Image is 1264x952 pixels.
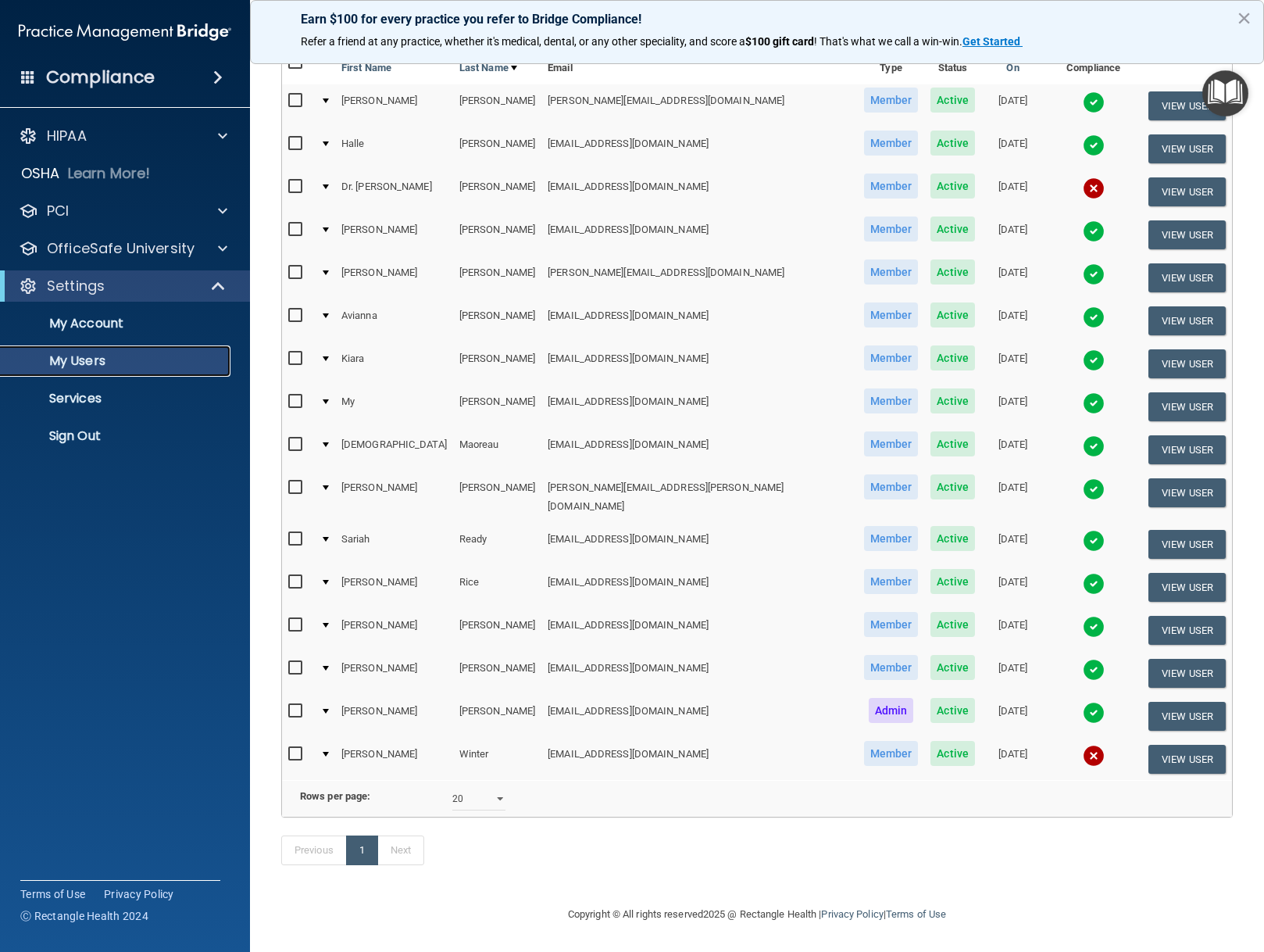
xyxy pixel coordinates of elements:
[10,391,223,406] p: Services
[864,431,919,456] span: Member
[68,164,151,183] p: Learn More!
[541,256,858,299] td: [PERSON_NAME][EMAIL_ADDRESS][DOMAIN_NAME]
[981,84,1044,127] td: [DATE]
[1083,659,1105,681] img: tick.e7d51cea.svg
[541,609,858,652] td: [EMAIL_ADDRESS][DOMAIN_NAME]
[453,428,541,471] td: Maoreau
[453,385,541,428] td: [PERSON_NAME]
[1083,530,1105,552] img: tick.e7d51cea.svg
[335,652,453,695] td: [PERSON_NAME]
[930,345,975,370] span: Active
[1148,530,1226,559] button: View User
[1083,392,1105,414] img: tick.e7d51cea.svg
[981,299,1044,342] td: [DATE]
[930,698,975,723] span: Active
[47,239,195,258] p: OfficeSafe University
[930,174,975,199] span: Active
[335,342,453,385] td: Kiara
[453,170,541,213] td: [PERSON_NAME]
[1148,349,1226,378] button: View User
[981,213,1044,256] td: [DATE]
[541,127,858,170] td: [EMAIL_ADDRESS][DOMAIN_NAME]
[453,566,541,609] td: Rice
[1148,702,1226,731] button: View User
[453,471,541,523] td: [PERSON_NAME]
[335,695,453,738] td: [PERSON_NAME]
[930,569,975,594] span: Active
[1148,263,1226,292] button: View User
[864,174,919,199] span: Member
[1148,659,1226,688] button: View User
[335,256,453,299] td: [PERSON_NAME]
[1237,5,1252,30] button: Close
[346,836,378,865] a: 1
[10,353,223,369] p: My Users
[981,523,1044,566] td: [DATE]
[981,471,1044,523] td: [DATE]
[46,66,155,88] h4: Compliance
[745,35,814,48] strong: $100 gift card
[377,836,424,865] a: Next
[21,164,60,183] p: OSHA
[541,523,858,566] td: [EMAIL_ADDRESS][DOMAIN_NAME]
[1083,349,1105,371] img: tick.e7d51cea.svg
[864,526,919,551] span: Member
[1083,134,1105,156] img: tick.e7d51cea.svg
[453,523,541,566] td: Ready
[1083,745,1105,767] img: cross.ca9f0e7f.svg
[1083,435,1105,457] img: tick.e7d51cea.svg
[335,523,453,566] td: Sariah
[541,471,858,523] td: [PERSON_NAME][EMAIL_ADDRESS][PERSON_NAME][DOMAIN_NAME]
[335,213,453,256] td: [PERSON_NAME]
[335,127,453,170] td: Halle
[981,127,1044,170] td: [DATE]
[930,259,975,285] span: Active
[453,256,541,299] td: [PERSON_NAME]
[453,652,541,695] td: [PERSON_NAME]
[1148,91,1226,120] button: View User
[541,738,858,780] td: [EMAIL_ADDRESS][DOMAIN_NAME]
[864,131,919,156] span: Member
[335,609,453,652] td: [PERSON_NAME]
[886,908,946,920] a: Terms of Use
[814,35,962,48] span: ! That's what we call a win-win.
[864,345,919,370] span: Member
[453,84,541,127] td: [PERSON_NAME]
[10,428,223,444] p: Sign Out
[821,908,883,920] a: Privacy Policy
[541,342,858,385] td: [EMAIL_ADDRESS][DOMAIN_NAME]
[47,277,105,295] p: Settings
[930,131,975,156] span: Active
[20,908,148,924] span: Ⓒ Rectangle Health 2024
[864,612,919,637] span: Member
[930,431,975,456] span: Active
[930,612,975,637] span: Active
[864,569,919,594] span: Member
[864,388,919,413] span: Member
[335,170,453,213] td: Dr. [PERSON_NAME]
[864,259,919,285] span: Member
[453,609,541,652] td: [PERSON_NAME]
[1148,573,1226,602] button: View User
[981,609,1044,652] td: [DATE]
[981,652,1044,695] td: [DATE]
[453,213,541,256] td: [PERSON_NAME]
[335,385,453,428] td: My
[1083,91,1105,113] img: tick.e7d51cea.svg
[541,213,858,256] td: [EMAIL_ADDRESS][DOMAIN_NAME]
[981,738,1044,780] td: [DATE]
[335,84,453,127] td: [PERSON_NAME]
[541,652,858,695] td: [EMAIL_ADDRESS][DOMAIN_NAME]
[930,655,975,680] span: Active
[10,316,223,331] p: My Account
[335,738,453,780] td: [PERSON_NAME]
[962,35,1020,48] strong: Get Started
[981,385,1044,428] td: [DATE]
[981,566,1044,609] td: [DATE]
[1148,177,1226,206] button: View User
[930,388,975,413] span: Active
[341,59,391,77] a: First Name
[864,741,919,766] span: Member
[472,889,1042,939] div: Copyright © All rights reserved 2025 @ Rectangle Health | |
[930,217,975,242] span: Active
